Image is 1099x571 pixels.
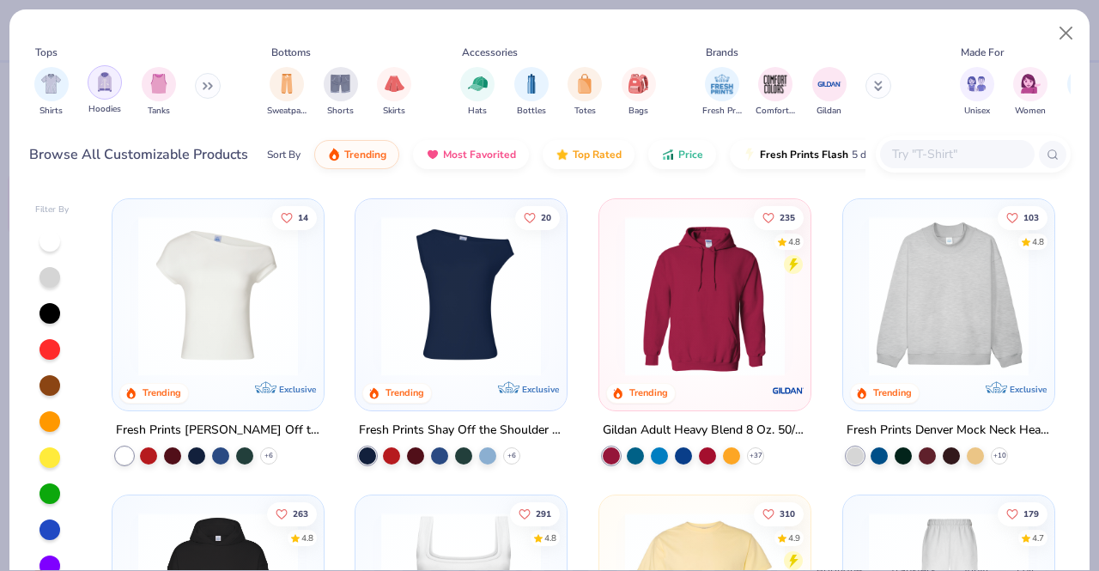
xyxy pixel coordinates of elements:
[1050,17,1083,50] button: Close
[616,216,793,376] img: 01756b78-01f6-4cc6-8d8a-3c30c1a0c8ac
[331,74,350,94] img: Shorts Image
[545,532,557,544] div: 4.8
[628,105,648,118] span: Bags
[812,67,847,118] button: filter button
[517,105,546,118] span: Bottles
[573,148,622,161] span: Top Rated
[812,67,847,118] div: filter for Gildan
[998,501,1047,525] button: Like
[522,384,559,395] span: Exclusive
[514,67,549,118] div: filter for Bottles
[1015,105,1046,118] span: Women
[377,67,411,118] button: filter button
[301,532,313,544] div: 4.8
[788,532,800,544] div: 4.9
[142,67,176,118] div: filter for Tanks
[706,45,738,60] div: Brands
[522,74,541,94] img: Bottles Image
[35,203,70,216] div: Filter By
[771,374,805,408] img: Gildan logo
[272,205,317,229] button: Like
[622,67,656,118] button: filter button
[890,144,1023,164] input: Try "T-Shirt"
[327,105,354,118] span: Shorts
[426,148,440,161] img: most_fav.gif
[542,213,552,222] span: 20
[267,67,307,118] button: filter button
[1023,213,1039,222] span: 103
[373,216,549,376] img: 5716b33b-ee27-473a-ad8a-9b8687048459
[88,103,121,116] span: Hoodies
[648,140,716,169] button: Price
[507,451,516,461] span: + 6
[678,148,703,161] span: Price
[267,105,307,118] span: Sweatpants
[543,140,635,169] button: Top Rated
[762,71,788,97] img: Comfort Colors Image
[443,148,516,161] span: Most Favorited
[603,420,807,441] div: Gildan Adult Heavy Blend 8 Oz. 50/50 Hooded Sweatshirt
[324,67,358,118] div: filter for Shorts
[116,420,320,441] div: Fresh Prints [PERSON_NAME] Off the Shoulder Top
[998,205,1047,229] button: Like
[556,148,569,161] img: TopRated.gif
[568,67,602,118] button: filter button
[1032,235,1044,248] div: 4.8
[460,67,495,118] button: filter button
[130,216,307,376] img: a1c94bf0-cbc2-4c5c-96ec-cab3b8502a7f
[575,74,594,94] img: Totes Image
[149,74,168,94] img: Tanks Image
[847,420,1051,441] div: Fresh Prints Denver Mock Neck Heavyweight Sweatshirt
[964,105,990,118] span: Unisex
[278,384,315,395] span: Exclusive
[568,67,602,118] div: filter for Totes
[702,67,742,118] div: filter for Fresh Prints
[267,501,317,525] button: Like
[264,451,273,461] span: + 6
[756,67,795,118] button: filter button
[967,74,987,94] img: Unisex Image
[852,145,915,165] span: 5 day delivery
[468,74,488,94] img: Hats Image
[750,451,762,461] span: + 37
[780,509,795,518] span: 310
[344,148,386,161] span: Trending
[754,501,804,525] button: Like
[34,67,69,118] button: filter button
[1013,67,1047,118] div: filter for Women
[359,420,563,441] div: Fresh Prints Shay Off the Shoulder Tank
[306,216,483,376] img: 89f4990a-e188-452c-92a7-dc547f941a57
[756,67,795,118] div: filter for Comfort Colors
[622,67,656,118] div: filter for Bags
[574,105,596,118] span: Totes
[730,140,928,169] button: Fresh Prints Flash5 day delivery
[293,509,308,518] span: 263
[460,67,495,118] div: filter for Hats
[960,67,994,118] button: filter button
[88,65,122,116] div: filter for Hoodies
[277,74,296,94] img: Sweatpants Image
[1021,74,1041,94] img: Women Image
[267,147,301,162] div: Sort By
[29,144,248,165] div: Browse All Customizable Products
[760,148,848,161] span: Fresh Prints Flash
[754,205,804,229] button: Like
[514,67,549,118] button: filter button
[324,67,358,118] button: filter button
[993,451,1005,461] span: + 10
[1023,509,1039,518] span: 179
[327,148,341,161] img: trending.gif
[462,45,518,60] div: Accessories
[298,213,308,222] span: 14
[961,45,1004,60] div: Made For
[267,67,307,118] div: filter for Sweatpants
[960,67,994,118] div: filter for Unisex
[537,509,552,518] span: 291
[41,74,61,94] img: Shirts Image
[743,148,756,161] img: flash.gif
[34,67,69,118] div: filter for Shirts
[709,71,735,97] img: Fresh Prints Image
[35,45,58,60] div: Tops
[88,67,122,118] button: filter button
[148,105,170,118] span: Tanks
